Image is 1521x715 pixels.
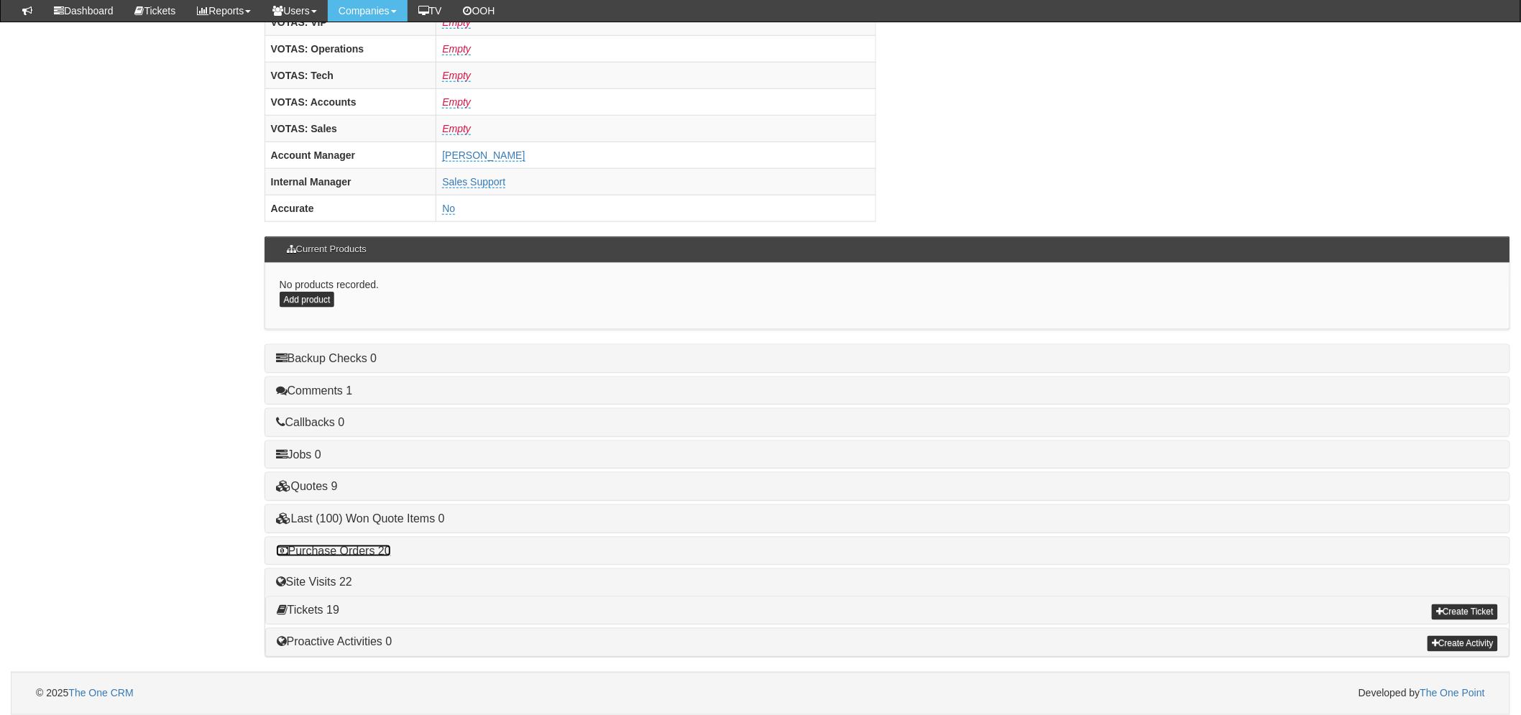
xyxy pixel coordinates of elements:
[276,416,345,428] a: Callbacks 0
[442,70,471,82] a: Empty
[265,36,436,63] th: VOTAS: Operations
[68,688,133,699] a: The One CRM
[276,480,338,492] a: Quotes 9
[1359,686,1485,701] span: Developed by
[442,123,471,135] a: Empty
[265,63,436,89] th: VOTAS: Tech
[265,169,436,195] th: Internal Manager
[276,384,353,397] a: Comments 1
[442,17,471,29] a: Empty
[276,448,321,461] a: Jobs 0
[276,545,391,557] a: Purchase Orders 20
[277,636,392,648] a: Proactive Activities 0
[442,149,525,162] a: [PERSON_NAME]
[1432,604,1498,620] a: Create Ticket
[280,292,335,308] a: Add product
[276,352,377,364] a: Backup Checks 0
[265,116,436,142] th: VOTAS: Sales
[280,237,374,262] h3: Current Products
[265,195,436,222] th: Accurate
[36,688,134,699] span: © 2025
[442,203,455,215] a: No
[442,176,505,188] a: Sales Support
[265,89,436,116] th: VOTAS: Accounts
[442,96,471,109] a: Empty
[265,142,436,169] th: Account Manager
[442,43,471,55] a: Empty
[1428,636,1498,652] a: Create Activity
[265,263,1510,330] div: No products recorded.
[1420,688,1485,699] a: The One Point
[276,512,445,525] a: Last (100) Won Quote Items 0
[265,9,436,36] th: VOTAS: VIP
[276,576,352,589] a: Site Visits 22
[277,604,339,617] a: Tickets 19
